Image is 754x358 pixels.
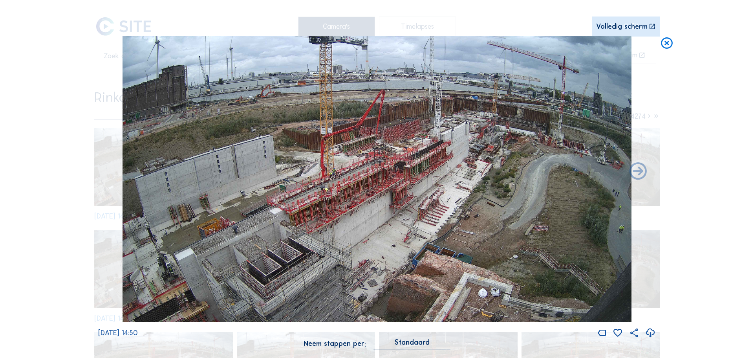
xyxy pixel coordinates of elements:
div: Volledig scherm [596,23,648,31]
div: Neem stappen per: [304,340,366,347]
i: Back [628,161,648,182]
img: Image [123,36,631,323]
span: [DATE] 14:50 [98,329,138,337]
div: Standaard [373,339,450,349]
div: Standaard [395,339,430,346]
